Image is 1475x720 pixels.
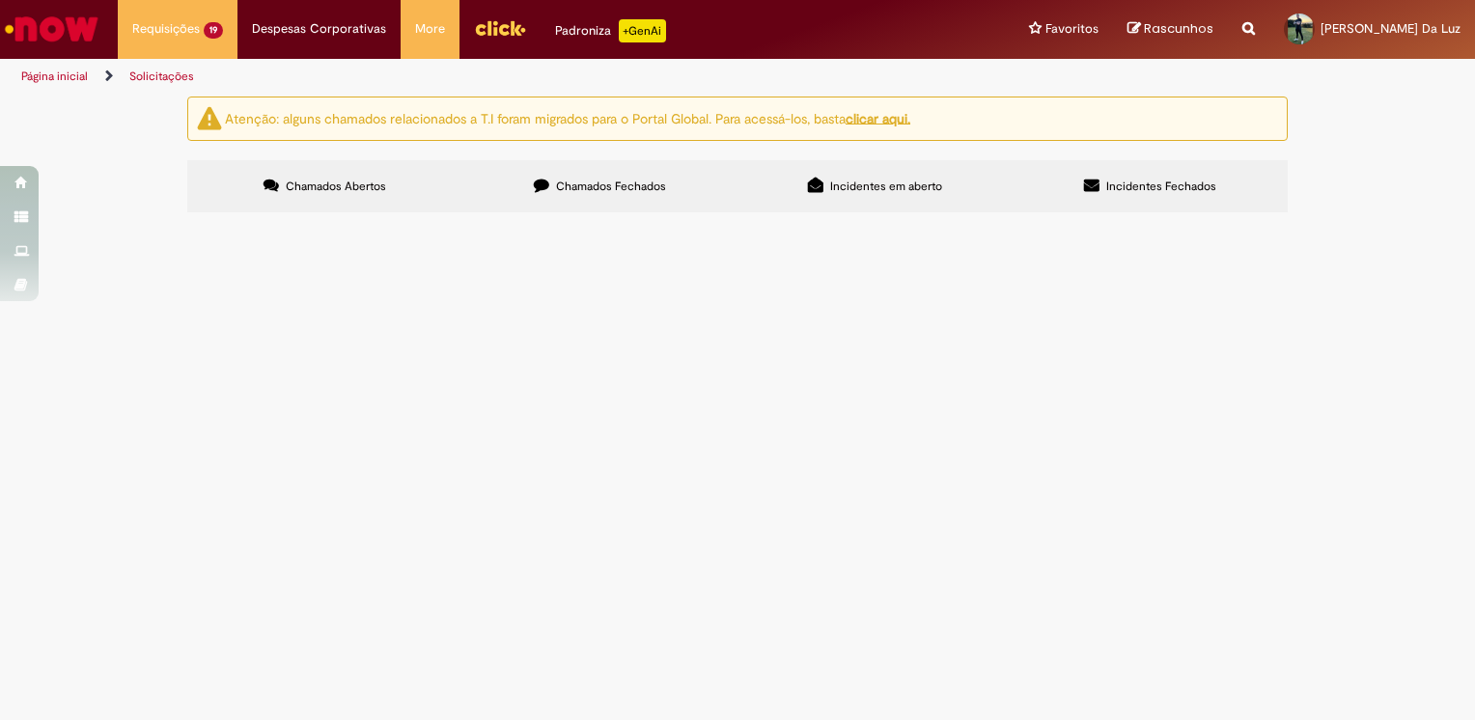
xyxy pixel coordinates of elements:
p: +GenAi [619,19,666,42]
a: Solicitações [129,69,194,84]
ng-bind-html: Atenção: alguns chamados relacionados a T.I foram migrados para o Portal Global. Para acessá-los,... [225,109,910,126]
span: Incidentes em aberto [830,179,942,194]
a: Rascunhos [1127,20,1213,39]
div: Padroniza [555,19,666,42]
span: Chamados Fechados [556,179,666,194]
span: Rascunhos [1144,19,1213,38]
a: clicar aqui. [846,109,910,126]
span: Requisições [132,19,200,39]
span: Incidentes Fechados [1106,179,1216,194]
img: click_logo_yellow_360x200.png [474,14,526,42]
span: Chamados Abertos [286,179,386,194]
span: [PERSON_NAME] Da Luz [1321,20,1461,37]
span: More [415,19,445,39]
a: Página inicial [21,69,88,84]
ul: Trilhas de página [14,59,969,95]
span: 19 [204,22,223,39]
img: ServiceNow [2,10,101,48]
span: Despesas Corporativas [252,19,386,39]
span: Favoritos [1045,19,1099,39]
